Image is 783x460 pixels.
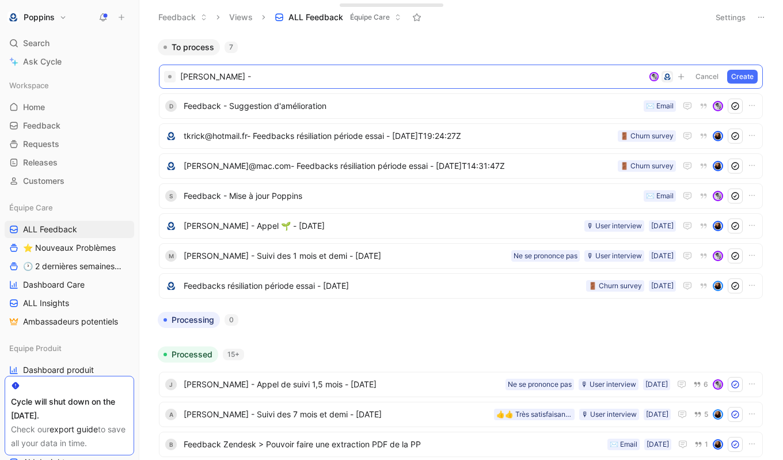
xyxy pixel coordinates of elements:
[225,42,238,53] div: 7
[23,36,50,50] span: Search
[288,12,343,23] span: ALL Feedback
[159,273,763,299] a: logoFeedbacks résiliation période essai - [DATE][DATE]🚪 Churn surveyavatar
[646,190,674,202] div: ✉️ Email
[23,279,85,291] span: Dashboard Care
[496,409,572,420] div: 👍👍 Très satisfaisant (>= 4))
[5,77,134,94] div: Workspace
[514,250,577,262] div: Ne se prononce pas
[23,120,60,131] span: Feedback
[184,438,603,451] span: Feedback Zendesk > Pouvoir faire une extraction PDF de la PP
[714,410,722,418] img: avatar
[184,408,489,421] span: [PERSON_NAME] - Suivi des 7 mois et demi - [DATE]
[158,39,220,55] button: To process
[153,9,212,26] button: Feedback
[9,80,49,91] span: Workspace
[714,132,722,140] img: avatar
[23,364,94,376] span: Dashboard produit
[663,72,672,81] img: 440f4af6-71fa-4764-9626-50e2ef953f74.png
[165,280,177,292] img: logo
[651,250,674,262] div: [DATE]
[172,42,214,53] span: To process
[620,160,674,172] div: 🚪 Churn survey
[159,183,763,209] a: SFeedback - Mise à jour Poppins✉️ Emailavatar
[165,379,177,390] div: J
[165,250,177,262] div: M
[714,252,722,260] img: avatar
[184,99,639,113] span: Feedback - Suggestion d'amélioration
[184,159,613,173] span: [PERSON_NAME]@mac.com- Feedbacks résiliation période essai - [DATE]T14:31:47Z
[165,190,177,202] div: S
[714,440,722,448] img: avatar
[269,9,406,26] button: ALL FeedbackÉquipe Care
[165,160,177,172] img: logo
[5,295,134,312] a: ALL Insights
[224,9,258,26] button: Views
[23,316,118,327] span: Ambassadeurs potentiels
[165,409,177,420] div: A
[184,249,507,263] span: [PERSON_NAME] - Suivi des 1 mois et demi - [DATE]
[165,130,177,142] img: logo
[714,282,722,290] img: avatar
[159,123,763,149] a: logotkrick@hotmail.fr- Feedbacks résiliation période essai - [DATE]T19:24:27Z🚪 Churn surveyavatar
[158,346,218,363] button: Processed
[172,349,212,360] span: Processed
[159,432,763,457] a: BFeedback Zendesk > Pouvoir faire une extraction PDF de la PP[DATE]✉️ Email1avatar
[610,439,637,450] div: ✉️ Email
[9,202,53,213] span: Équipe Care
[153,39,769,303] div: To process7[PERSON_NAME] -avatarCancelCreate
[159,153,763,179] a: logo[PERSON_NAME]@mac.com- Feedbacks résiliation période essai - [DATE]T14:31:47Z🚪 Churn surveyav...
[691,408,710,421] button: 5
[5,313,134,330] a: Ambassadeurs potentiels
[23,55,62,69] span: Ask Cycle
[714,222,722,230] img: avatar
[23,175,64,187] span: Customers
[587,250,642,262] div: 🎙 User interview
[5,172,134,190] a: Customers
[50,424,98,434] a: export guide
[23,242,116,254] span: ⭐ Nouveaux Problèmes
[23,297,69,309] span: ALL Insights
[651,220,674,232] div: [DATE]
[23,101,45,113] span: Home
[184,219,580,233] span: [PERSON_NAME] - Appel 🌱 - [DATE]
[651,73,658,81] img: avatar
[165,100,177,112] div: D
[5,361,134,379] a: Dashboard produit
[5,154,134,171] a: Releases
[223,349,244,360] div: 15+
[587,220,642,232] div: 🎙 User interview
[159,243,763,269] a: M[PERSON_NAME] - Suivi des 1 mois et demi - [DATE][DATE]🎙 User interviewNe se prononce pasavatar
[159,93,763,119] a: DFeedback - Suggestion d'amélioration✉️ Emailavatar
[691,70,723,84] button: Cancel
[225,314,238,326] div: 0
[5,135,134,153] a: Requests
[184,378,501,391] span: [PERSON_NAME] - Appel de suivi 1,5 mois - [DATE]
[23,224,77,235] span: ALL Feedback
[165,439,177,450] div: B
[5,117,134,134] a: Feedback
[5,276,134,293] a: Dashboard Care
[647,439,669,450] div: [DATE]
[646,100,674,112] div: ✉️ Email
[646,409,668,420] div: [DATE]
[645,379,668,390] div: [DATE]
[692,438,710,451] button: 1
[11,423,128,450] div: Check our to save all your data in time.
[172,314,214,326] span: Processing
[153,312,769,337] div: Processing0
[508,379,572,390] div: Ne se prononce pas
[581,409,637,420] div: 🎙 User interview
[5,99,134,116] a: Home
[11,395,128,423] div: Cycle will shut down on the [DATE].
[651,280,674,292] div: [DATE]
[159,213,763,239] a: logo[PERSON_NAME] - Appel 🌱 - [DATE][DATE]🎙 User interviewavatar
[5,53,134,70] a: Ask Cycle
[714,192,722,200] img: avatar
[5,9,70,25] button: PoppinsPoppins
[7,12,19,23] img: Poppins
[5,199,134,216] div: Équipe Care
[714,162,722,170] img: avatar
[5,258,134,275] a: 🕐 2 dernières semaines - Occurences
[5,35,134,52] div: Search
[714,102,722,110] img: avatar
